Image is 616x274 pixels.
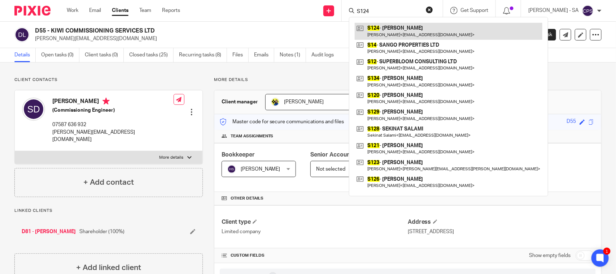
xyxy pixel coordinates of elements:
a: Client tasks (0) [85,48,124,62]
h4: Address [408,218,594,226]
img: svg%3E [227,165,236,174]
div: D55 [567,118,576,126]
span: Team assignments [231,133,274,139]
button: Clear [426,6,433,13]
img: svg%3E [22,98,45,121]
img: svg%3E [582,5,594,17]
a: Reports [162,7,180,14]
span: Other details [231,196,263,201]
span: Get Support [460,8,488,13]
span: [PERSON_NAME] [284,99,324,104]
a: Emails [254,48,274,62]
label: Show empty fields [529,252,571,259]
p: Client contacts [14,77,203,83]
span: Senior Accountant [310,152,361,158]
p: [PERSON_NAME][EMAIL_ADDRESS][DOMAIN_NAME] [52,129,174,144]
i: Primary [102,98,110,105]
h5: (Commissioning Engineer) [52,107,174,114]
h4: Client type [222,218,408,226]
a: Work [67,7,78,14]
span: Bookkeeper [222,152,255,158]
h4: CUSTOM FIELDS [222,253,408,258]
input: Search [356,9,421,15]
div: 1 [603,248,611,255]
p: [PERSON_NAME] - SA [528,7,578,14]
img: Pixie [14,6,51,16]
a: Clients [112,7,128,14]
img: svg%3E [14,27,30,42]
h2: D55 - KIWI COMMISSIONING SERVICES LTD [35,27,410,35]
span: Shareholder (100%) [79,228,124,235]
p: [STREET_ADDRESS] [408,228,594,235]
a: Recurring tasks (8) [179,48,227,62]
h4: + Add linked client [76,262,141,273]
a: Audit logs [311,48,339,62]
h4: [PERSON_NAME] [52,98,174,107]
a: Files [232,48,249,62]
p: Limited company [222,228,408,235]
h4: + Add contact [83,177,134,188]
a: Email [89,7,101,14]
p: Linked clients [14,208,203,214]
a: Details [14,48,36,62]
span: [PERSON_NAME] [241,167,280,172]
img: Bobo-Starbridge%201.jpg [271,98,280,106]
a: Team [139,7,151,14]
a: D81 - [PERSON_NAME] [22,228,76,235]
p: Master code for secure communications and files [220,118,344,125]
h3: Client manager [222,98,258,106]
a: Open tasks (0) [41,48,79,62]
p: 07587 636 932 [52,121,174,128]
span: Not selected [316,167,345,172]
a: Closed tasks (25) [129,48,174,62]
p: More details [160,155,184,160]
a: Notes (1) [280,48,306,62]
p: [PERSON_NAME][EMAIL_ADDRESS][DOMAIN_NAME] [35,35,503,42]
p: More details [214,77,602,83]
